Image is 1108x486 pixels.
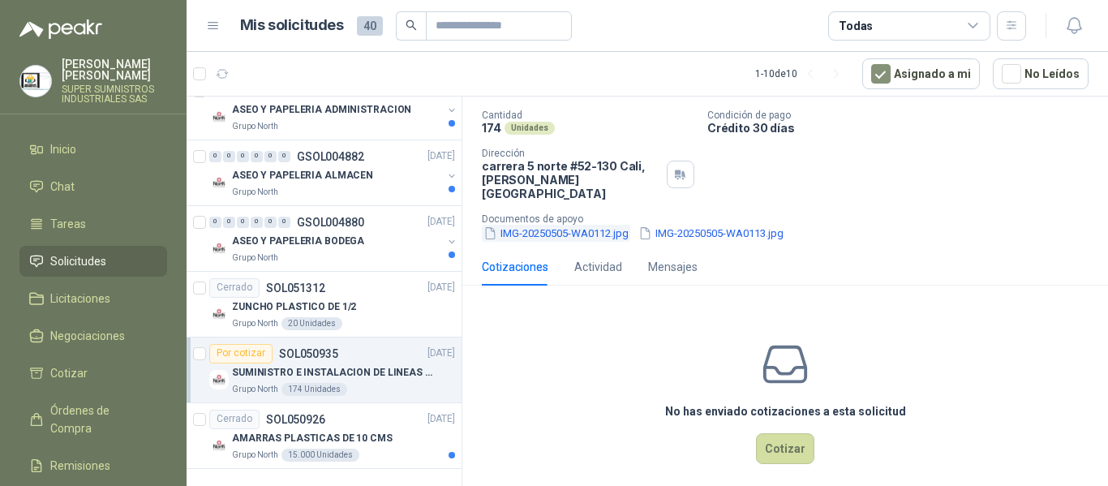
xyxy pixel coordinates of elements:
[237,217,249,228] div: 0
[266,414,325,425] p: SOL050926
[19,358,167,389] a: Cotizar
[232,449,278,462] p: Grupo North
[251,217,263,228] div: 0
[648,258,698,276] div: Mensajes
[665,402,906,420] h3: No has enviado cotizaciones a esta solicitud
[251,151,263,162] div: 0
[232,299,356,315] p: ZUNCHO PLASTICO DE 1/2
[223,151,235,162] div: 0
[357,16,383,36] span: 40
[187,272,462,338] a: CerradoSOL051312[DATE] Company LogoZUNCHO PLASTICO DE 1/2Grupo North20 Unidades
[209,151,221,162] div: 0
[756,433,814,464] button: Cotizar
[209,107,229,127] img: Company Logo
[278,151,290,162] div: 0
[187,403,462,469] a: CerradoSOL050926[DATE] Company LogoAMARRAS PLASTICAS DE 10 CMSGrupo North15.000 Unidades
[209,344,273,363] div: Por cotizar
[297,151,364,162] p: GSOL004882
[862,58,980,89] button: Asignado a mi
[50,178,75,196] span: Chat
[427,411,455,427] p: [DATE]
[19,450,167,481] a: Remisiones
[209,436,229,455] img: Company Logo
[232,186,278,199] p: Grupo North
[209,278,260,298] div: Cerrado
[209,173,229,192] img: Company Logo
[264,217,277,228] div: 0
[232,317,278,330] p: Grupo North
[19,395,167,444] a: Órdenes de Compra
[232,383,278,396] p: Grupo North
[637,225,785,242] button: IMG-20250505-WA0113.jpg
[232,431,393,446] p: AMARRAS PLASTICAS DE 10 CMS
[281,317,342,330] div: 20 Unidades
[297,217,364,228] p: GSOL004880
[839,17,873,35] div: Todas
[187,338,462,403] a: Por cotizarSOL050935[DATE] Company LogoSUMINISTRO E INSTALACION DE LINEAS DE VIDAGrupo North174 U...
[427,280,455,295] p: [DATE]
[278,217,290,228] div: 0
[20,66,51,97] img: Company Logo
[482,110,694,121] p: Cantidad
[232,102,411,118] p: ASEO Y PAPELERIA ADMINISTRACION
[264,151,277,162] div: 0
[209,213,458,265] a: 0 0 0 0 0 0 GSOL004880[DATE] Company LogoASEO Y PAPELERIA BODEGAGrupo North
[232,252,278,265] p: Grupo North
[232,234,364,249] p: ASEO Y PAPELERIA BODEGA
[482,121,501,135] p: 174
[482,213,1102,225] p: Documentos de apoyo
[50,140,76,158] span: Inicio
[19,171,167,202] a: Chat
[19,246,167,277] a: Solicitudes
[297,85,364,97] p: GSOL004883
[223,217,235,228] div: 0
[209,81,458,133] a: 0 0 0 0 0 0 GSOL004883[DATE] Company LogoASEO Y PAPELERIA ADMINISTRACIONGrupo North
[482,148,660,159] p: Dirección
[209,370,229,389] img: Company Logo
[281,383,347,396] div: 174 Unidades
[50,290,110,308] span: Licitaciones
[505,122,555,135] div: Unidades
[993,58,1089,89] button: No Leídos
[19,209,167,239] a: Tareas
[19,283,167,314] a: Licitaciones
[209,147,458,199] a: 0 0 0 0 0 0 GSOL004882[DATE] Company LogoASEO Y PAPELERIA ALMACENGrupo North
[482,225,630,242] button: IMG-20250505-WA0112.jpg
[266,282,325,294] p: SOL051312
[19,134,167,165] a: Inicio
[755,61,849,87] div: 1 - 10 de 10
[62,58,167,81] p: [PERSON_NAME] [PERSON_NAME]
[279,348,338,359] p: SOL050935
[427,148,455,164] p: [DATE]
[50,364,88,382] span: Cotizar
[50,327,125,345] span: Negociaciones
[209,239,229,258] img: Company Logo
[19,320,167,351] a: Negociaciones
[232,120,278,133] p: Grupo North
[50,252,106,270] span: Solicitudes
[50,215,86,233] span: Tareas
[209,304,229,324] img: Company Logo
[237,151,249,162] div: 0
[232,168,373,183] p: ASEO Y PAPELERIA ALMACEN
[427,346,455,361] p: [DATE]
[281,449,359,462] div: 15.000 Unidades
[209,410,260,429] div: Cerrado
[240,14,344,37] h1: Mis solicitudes
[707,110,1102,121] p: Condición de pago
[406,19,417,31] span: search
[482,159,660,200] p: carrera 5 norte #52-130 Cali , [PERSON_NAME][GEOGRAPHIC_DATA]
[482,258,548,276] div: Cotizaciones
[50,402,152,437] span: Órdenes de Compra
[707,121,1102,135] p: Crédito 30 días
[574,258,622,276] div: Actividad
[209,217,221,228] div: 0
[232,365,434,381] p: SUMINISTRO E INSTALACION DE LINEAS DE VIDA
[62,84,167,104] p: SUPER SUMNISTROS INDUSTRIALES SAS
[427,214,455,230] p: [DATE]
[50,457,110,475] span: Remisiones
[19,19,102,39] img: Logo peakr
